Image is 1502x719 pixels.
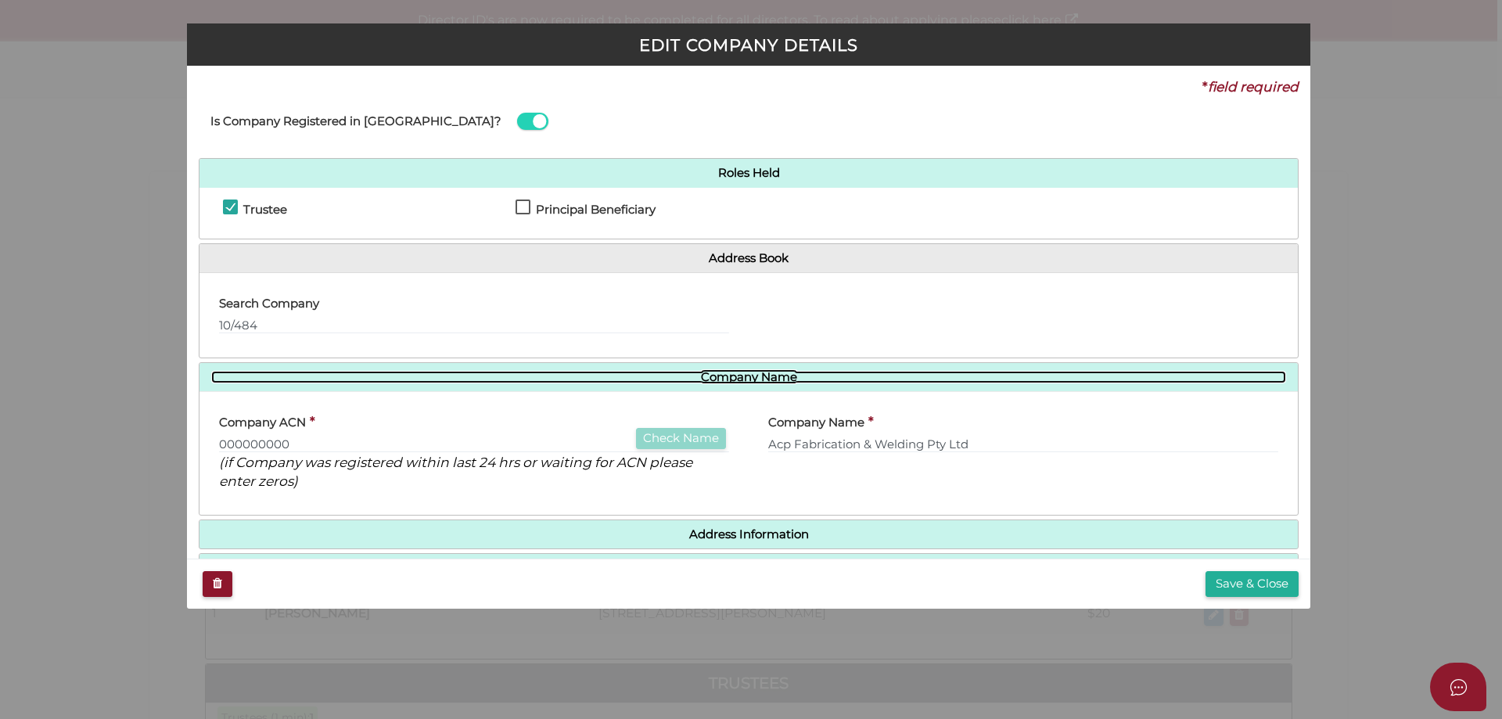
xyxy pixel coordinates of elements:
[211,371,1286,384] a: Company Name
[219,317,729,334] input: Search Addressbook
[219,454,692,490] i: (if Company was registered within last 24 hrs or waiting for ACN please enter zeros)
[219,297,319,311] h4: Search Company
[1206,571,1299,597] button: Save & Close
[768,416,864,430] h4: Company Name
[1430,663,1486,711] button: Open asap
[211,528,1286,541] a: Address Information
[219,416,306,430] h4: Company ACN
[211,252,1286,265] a: Address Book
[636,428,726,449] button: Check Name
